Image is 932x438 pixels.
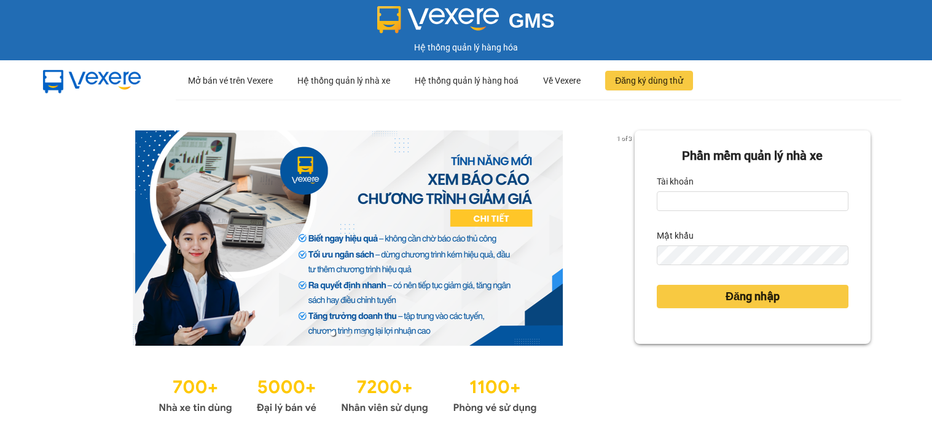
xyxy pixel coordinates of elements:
[360,331,365,336] li: slide item 3
[3,41,929,54] div: Hệ thống quản lý hàng hóa
[345,331,350,336] li: slide item 2
[61,130,79,346] button: previous slide / item
[613,130,635,146] p: 1 of 3
[605,71,693,90] button: Đăng ký dùng thử
[188,61,273,100] div: Mở bán vé trên Vexere
[657,146,848,165] div: Phần mềm quản lý nhà xe
[657,191,848,211] input: Tài khoản
[657,285,848,308] button: Đăng nhập
[657,172,694,191] label: Tài khoản
[726,288,780,305] span: Đăng nhập
[377,6,499,33] img: logo 2
[377,18,555,28] a: GMS
[615,74,683,87] span: Đăng ký dùng thử
[297,61,390,100] div: Hệ thống quản lý nhà xe
[617,130,635,346] button: next slide / item
[415,61,519,100] div: Hệ thống quản lý hàng hoá
[657,245,848,265] input: Mật khẩu
[509,9,555,32] span: GMS
[543,61,581,100] div: Về Vexere
[31,60,154,101] img: mbUUG5Q.png
[657,226,694,245] label: Mật khẩu
[331,331,335,336] li: slide item 1
[159,370,537,417] img: Statistics.png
